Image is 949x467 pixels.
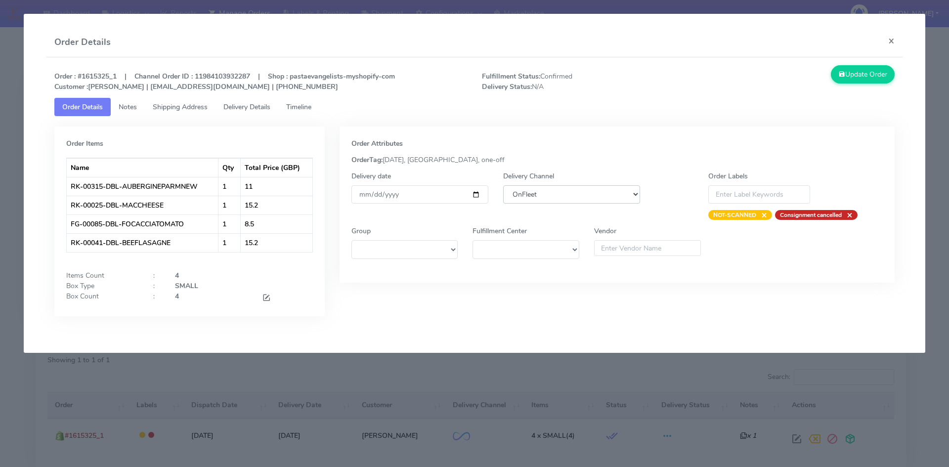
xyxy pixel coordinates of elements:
[59,281,146,291] div: Box Type
[175,281,198,291] strong: SMALL
[286,102,311,112] span: Timeline
[241,177,312,196] td: 11
[54,72,395,91] strong: Order : #1615325_1 | Channel Order ID : 11984103932287 | Shop : pastaevangelists-myshopify-com [P...
[67,233,219,252] td: RK-00041-DBL-BEEFLASAGNE
[708,185,810,204] input: Enter Label Keywords
[67,177,219,196] td: RK-00315-DBL-AUBERGINEPARMNEW
[67,158,219,177] th: Name
[482,82,532,91] strong: Delivery Status:
[351,155,383,165] strong: OrderTag:
[594,226,616,236] label: Vendor
[54,98,895,116] ul: Tabs
[503,171,554,181] label: Delivery Channel
[218,158,241,177] th: Qty
[842,210,853,220] span: ×
[146,291,168,304] div: :
[146,270,168,281] div: :
[344,155,891,165] div: [DATE], [GEOGRAPHIC_DATA], one-off
[175,271,179,280] strong: 4
[59,270,146,281] div: Items Count
[241,214,312,233] td: 8.5
[351,226,371,236] label: Group
[473,226,527,236] label: Fulfillment Center
[831,65,895,84] button: Update Order
[67,214,219,233] td: FG-00085-DBL-FOCACCIATOMATO
[756,210,767,220] span: ×
[241,233,312,252] td: 15.2
[351,139,403,148] strong: Order Attributes
[218,214,241,233] td: 1
[780,211,842,219] strong: Consignment cancelled
[474,71,689,92] span: Confirmed N/A
[351,171,391,181] label: Delivery date
[880,28,903,54] button: Close
[708,171,748,181] label: Order Labels
[218,233,241,252] td: 1
[175,292,179,301] strong: 4
[59,291,146,304] div: Box Count
[241,158,312,177] th: Total Price (GBP)
[67,196,219,214] td: RK-00025-DBL-MACCHEESE
[66,139,103,148] strong: Order Items
[713,211,756,219] strong: NOT-SCANNED
[241,196,312,214] td: 15.2
[482,72,540,81] strong: Fulfillment Status:
[223,102,270,112] span: Delivery Details
[54,82,88,91] strong: Customer :
[218,177,241,196] td: 1
[594,240,701,256] input: Enter Vendor Name
[153,102,208,112] span: Shipping Address
[62,102,103,112] span: Order Details
[146,281,168,291] div: :
[119,102,137,112] span: Notes
[54,36,111,49] h4: Order Details
[218,196,241,214] td: 1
